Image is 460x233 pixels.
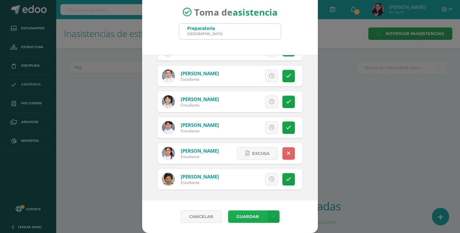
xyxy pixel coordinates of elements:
[162,95,175,108] img: ca75ad2415d77cfcc97fa64d58d09000.png
[233,6,278,18] strong: asistencia
[181,180,219,185] div: Estudiante
[228,210,267,223] button: Guardar
[162,69,175,82] img: ad8e4b54b9db489ffd604e2c07f9456c.png
[187,25,223,31] div: Preparatoria
[194,6,278,18] span: Toma de
[162,147,175,160] img: ca6c2e86c500a8df41fc1c2c99e8fe9d.png
[181,148,219,154] a: [PERSON_NAME]
[187,31,223,36] div: [GEOGRAPHIC_DATA]
[181,70,219,76] a: [PERSON_NAME]
[179,24,281,39] input: Busca un grado o sección aquí...
[181,76,219,82] div: Estudiante
[162,173,175,186] img: bc8e47141ebcf05a11b685d67c117c9f.png
[181,154,219,159] div: Estudiante
[181,102,219,108] div: Estudiante
[181,173,219,180] a: [PERSON_NAME]
[181,122,219,128] a: [PERSON_NAME]
[181,210,222,223] a: Cancelar
[162,121,175,134] img: bcefe7e81388baaf4995a37c63c50090.png
[237,147,278,160] a: Excusa
[181,128,219,134] div: Estudiante
[181,96,219,102] a: [PERSON_NAME]
[252,148,270,159] span: Excusa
